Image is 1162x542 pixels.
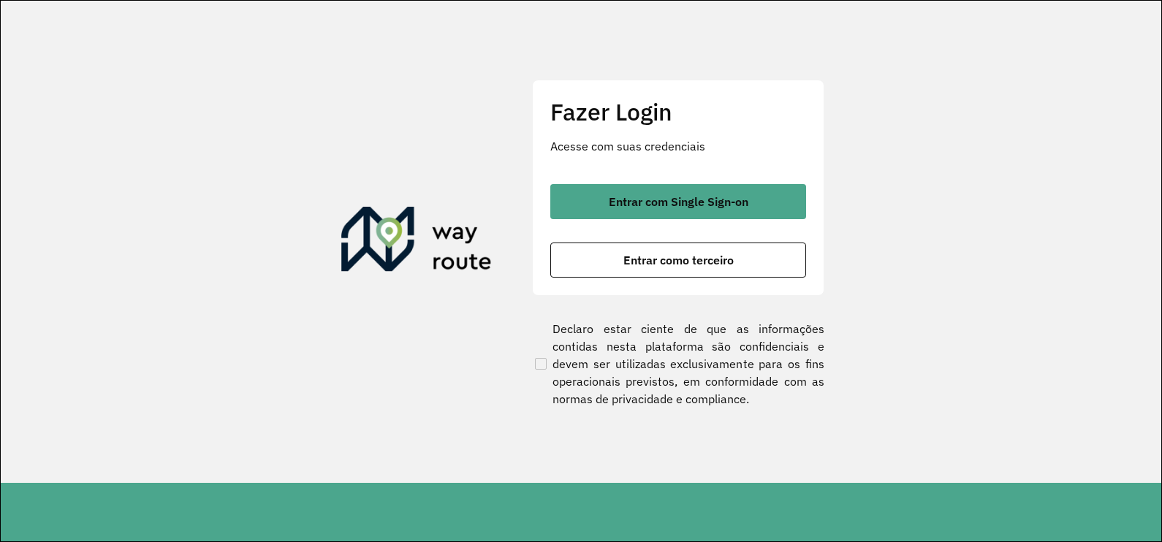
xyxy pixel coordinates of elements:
img: Roteirizador AmbevTech [341,207,492,277]
p: Acesse com suas credenciais [550,137,806,155]
label: Declaro estar ciente de que as informações contidas nesta plataforma são confidenciais e devem se... [532,320,824,408]
button: button [550,243,806,278]
span: Entrar como terceiro [623,254,734,266]
span: Entrar com Single Sign-on [609,196,748,207]
button: button [550,184,806,219]
h2: Fazer Login [550,98,806,126]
